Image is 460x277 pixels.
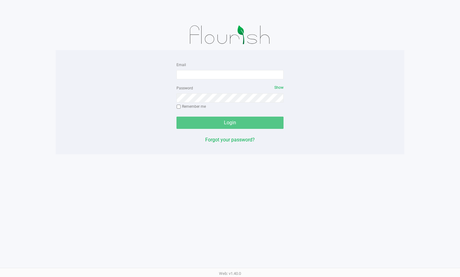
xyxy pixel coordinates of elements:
button: Forgot your password? [205,136,255,144]
span: Show [274,85,284,90]
label: Email [176,62,186,68]
label: Password [176,85,193,91]
span: Web: v1.40.0 [219,271,241,276]
label: Remember me [176,104,206,109]
input: Remember me [176,105,181,109]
